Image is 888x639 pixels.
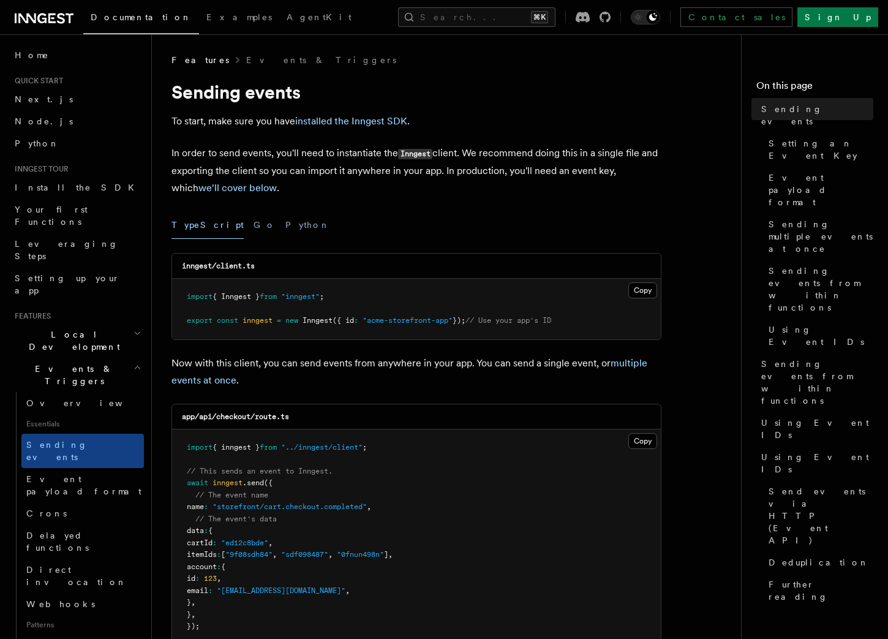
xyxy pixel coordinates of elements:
[797,7,878,27] a: Sign Up
[769,578,873,603] span: Further reading
[764,213,873,260] a: Sending multiple events at once
[187,550,217,559] span: itemIds
[761,451,873,475] span: Using Event IDs
[345,586,350,595] span: ,
[10,311,51,321] span: Features
[171,54,229,66] span: Features
[213,502,367,511] span: "storefront/cart.checkout.completed"
[764,167,873,213] a: Event payload format
[10,233,144,267] a: Leveraging Steps
[10,176,144,199] a: Install the SDK
[187,574,195,583] span: id
[15,273,120,295] span: Setting up your app
[187,610,191,619] span: }
[764,319,873,353] a: Using Event IDs
[363,443,367,452] span: ;
[10,328,134,353] span: Local Development
[764,573,873,608] a: Further reading
[182,262,255,270] code: inngest/client.ts
[187,443,213,452] span: import
[171,113,661,130] p: To start, make sure you have .
[769,556,869,569] span: Deduplication
[631,10,660,25] button: Toggle dark mode
[260,443,277,452] span: from
[187,478,208,487] span: await
[680,7,792,27] a: Contact sales
[21,434,144,468] a: Sending events
[225,550,273,559] span: "9f08sdh84"
[10,110,144,132] a: Node.js
[756,98,873,132] a: Sending events
[21,502,144,524] a: Crons
[769,323,873,348] span: Using Event IDs
[769,218,873,255] span: Sending multiple events at once
[204,526,208,535] span: :
[260,292,277,301] span: from
[761,358,873,407] span: Sending events from within functions
[21,414,144,434] span: Essentials
[217,574,221,583] span: ,
[254,211,276,239] button: Go
[187,586,208,595] span: email
[21,559,144,593] a: Direct invocation
[769,265,873,314] span: Sending events from within functions
[10,132,144,154] a: Python
[531,11,548,23] kbd: ⌘K
[320,292,324,301] span: ;
[367,502,371,511] span: ,
[246,54,396,66] a: Events & Triggers
[273,550,277,559] span: ,
[453,316,465,325] span: });
[83,4,199,34] a: Documentation
[764,132,873,167] a: Setting an Event Key
[285,211,330,239] button: Python
[171,211,244,239] button: TypeScript
[217,316,238,325] span: const
[243,316,273,325] span: inngest
[398,7,555,27] button: Search...⌘K
[26,474,141,496] span: Event payload format
[769,137,873,162] span: Setting an Event Key
[15,239,118,261] span: Leveraging Steps
[26,440,88,462] span: Sending events
[363,316,453,325] span: "acme-storefront-app"
[208,526,213,535] span: {
[756,78,873,98] h4: On this page
[295,115,407,127] a: installed the Inngest SDK
[465,316,551,325] span: // Use your app's ID
[398,149,432,159] code: Inngest
[187,467,333,475] span: // This sends an event to Inngest.
[187,562,217,571] span: account
[198,182,277,194] a: we'll cover below
[388,550,393,559] span: ,
[187,292,213,301] span: import
[21,392,144,414] a: Overview
[91,12,192,22] span: Documentation
[217,562,221,571] span: :
[221,539,268,547] span: "ed12c8bde"
[287,12,352,22] span: AgentKit
[213,539,217,547] span: :
[264,478,273,487] span: ({
[26,398,152,408] span: Overview
[769,172,873,208] span: Event payload format
[15,138,59,148] span: Python
[187,622,200,630] span: });
[279,4,359,33] a: AgentKit
[26,599,95,609] span: Webhooks
[26,531,89,553] span: Delayed functions
[243,478,264,487] span: .send
[182,412,289,421] code: app/api/checkout/route.ts
[628,282,657,298] button: Copy
[761,417,873,441] span: Using Event IDs
[21,524,144,559] a: Delayed functions
[199,4,279,33] a: Examples
[281,292,320,301] span: "inngest"
[217,586,345,595] span: "[EMAIL_ADDRESS][DOMAIN_NAME]"
[268,539,273,547] span: ,
[21,615,144,635] span: Patterns
[187,598,191,607] span: }
[10,44,144,66] a: Home
[628,433,657,449] button: Copy
[15,116,73,126] span: Node.js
